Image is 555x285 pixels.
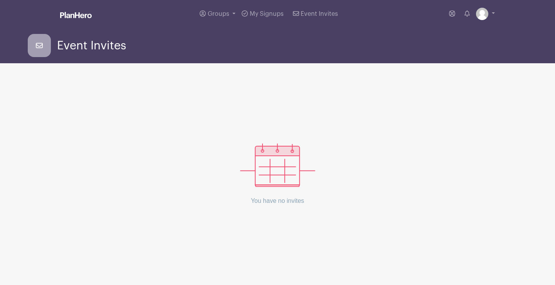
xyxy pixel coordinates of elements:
[240,187,315,215] p: You have no invites
[240,143,315,187] img: events_empty-56550af544ae17c43cc50f3ebafa394433d06d5f1891c01edc4b5d1d59cfda54.svg
[60,12,92,18] img: logo_white-6c42ec7e38ccf1d336a20a19083b03d10ae64f83f12c07503d8b9e83406b4c7d.svg
[301,11,338,17] span: Event Invites
[250,11,284,17] span: My Signups
[476,8,488,20] img: default-ce2991bfa6775e67f084385cd625a349d9dcbb7a52a09fb2fda1e96e2d18dcdb.png
[57,39,126,52] span: Event Invites
[208,11,229,17] span: Groups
